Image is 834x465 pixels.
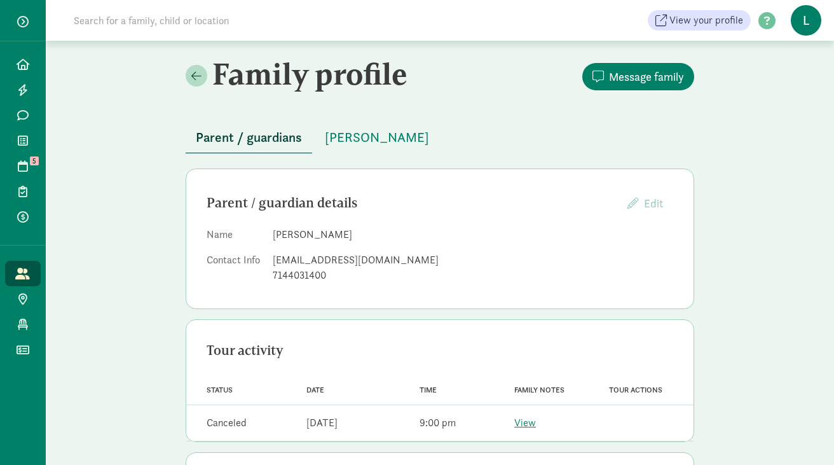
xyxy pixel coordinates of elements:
a: Parent / guardians [186,130,312,145]
div: 7144031400 [273,268,673,283]
span: Parent / guardians [196,127,302,148]
span: Status [207,385,233,394]
a: 5 [5,153,41,179]
h2: Family profile [186,56,437,92]
button: [PERSON_NAME] [315,122,439,153]
span: Edit [644,196,663,211]
div: Tour activity [207,340,673,361]
span: Tour actions [609,385,662,394]
iframe: Chat Widget [770,404,834,465]
span: L [791,5,821,36]
a: View your profile [648,10,751,31]
span: Time [420,385,437,394]
div: Parent / guardian details [207,193,617,213]
dd: [PERSON_NAME] [273,227,673,242]
dt: Name [207,227,263,247]
button: Edit [617,190,673,217]
div: Canceled [207,415,247,431]
span: Message family [609,68,684,85]
span: Family notes [514,385,564,394]
button: Message family [582,63,694,90]
input: Search for a family, child or location [66,8,423,33]
div: [DATE] [306,415,338,431]
span: 5 [30,156,39,165]
button: Parent / guardians [186,122,312,153]
div: [EMAIL_ADDRESS][DOMAIN_NAME] [273,253,673,268]
span: View your profile [669,13,743,28]
dt: Contact Info [207,253,263,288]
span: [PERSON_NAME] [325,127,429,148]
span: Date [306,385,324,394]
div: 9:00 pm [420,415,456,431]
a: [PERSON_NAME] [315,130,439,145]
a: View [514,416,536,429]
